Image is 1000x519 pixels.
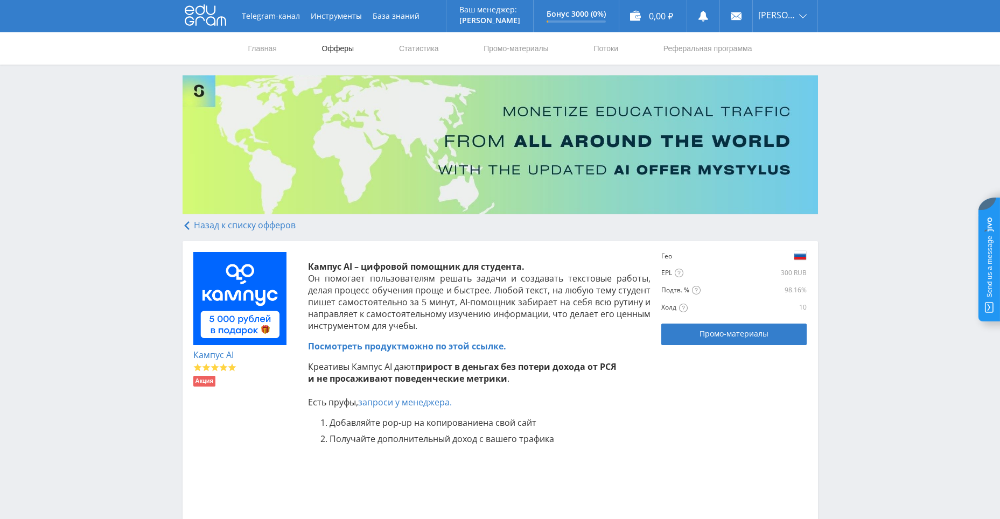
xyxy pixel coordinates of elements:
span: Посмотреть продукт [308,340,402,352]
div: Холд [661,303,758,312]
a: Кампус AI [193,349,234,361]
p: Креативы Кампус AI дают . Есть пруфы, [308,361,651,408]
img: Banner [183,75,818,214]
div: 10 [760,303,807,312]
div: 98.16% [760,286,807,294]
a: Офферы [321,32,355,65]
p: Он помогает пользователям решать задачи и создавать текстовые работы, делая процесс обучения прощ... [308,261,651,332]
li: Акция [193,376,215,387]
div: 300 RUB [698,269,807,277]
span: Добавляйте pop-up на копирование [330,417,483,429]
a: Статистика [398,32,440,65]
a: Промо-материалы [661,324,807,345]
strong: Кампус AI – цифровой помощник для студента. [308,261,525,272]
a: запроси у менеджера. [358,396,452,408]
p: Бонус 3000 (0%) [547,10,606,18]
a: Главная [247,32,278,65]
span: [PERSON_NAME] [758,11,796,19]
a: Посмотреть продуктможно по этой ссылке. [308,340,506,352]
strong: прирост в деньгах без потери дохода от РСЯ и не просаживают поведенческие метрики [308,361,617,384]
span: Получайте дополнительный доход с вашего трафика [330,433,554,445]
a: Реферальная программа [662,32,753,65]
img: e19fcd9231212a64c934454d68839819.png [794,249,807,262]
div: Гео [661,252,696,261]
p: Ваш менеджер: [459,5,520,14]
img: 61b0a20f679e4abdf8b58b6a20f298fd.png [193,252,287,346]
a: Назад к списку офферов [183,219,296,231]
a: Потоки [592,32,619,65]
span: на свой сайт [483,417,536,429]
a: Промо-материалы [482,32,549,65]
p: [PERSON_NAME] [459,16,520,25]
div: Подтв. % [661,286,758,295]
span: Промо-материалы [700,329,768,338]
div: EPL [661,269,696,278]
